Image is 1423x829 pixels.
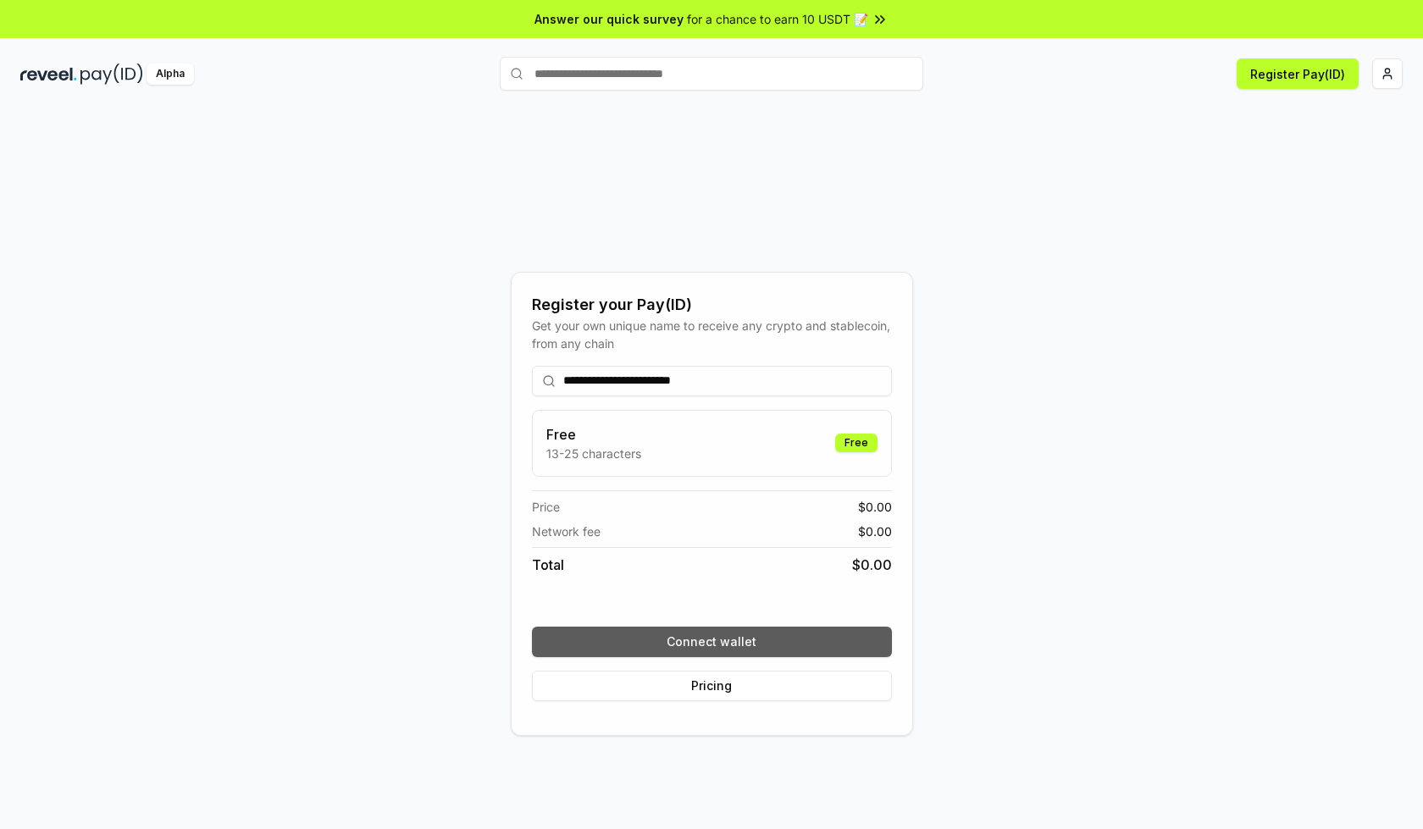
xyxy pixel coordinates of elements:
div: Get your own unique name to receive any crypto and stablecoin, from any chain [532,317,892,352]
button: Connect wallet [532,627,892,657]
span: $ 0.00 [858,498,892,516]
img: pay_id [80,64,143,85]
div: Alpha [147,64,194,85]
span: Price [532,498,560,516]
div: Register your Pay(ID) [532,293,892,317]
div: Free [835,434,878,452]
p: 13-25 characters [546,445,641,462]
button: Register Pay(ID) [1237,58,1359,89]
span: Total [532,555,564,575]
button: Pricing [532,671,892,701]
span: $ 0.00 [858,522,892,540]
span: for a chance to earn 10 USDT 📝 [687,10,868,28]
h3: Free [546,424,641,445]
img: reveel_dark [20,64,77,85]
span: Network fee [532,522,601,540]
span: Answer our quick survey [534,10,684,28]
span: $ 0.00 [852,555,892,575]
